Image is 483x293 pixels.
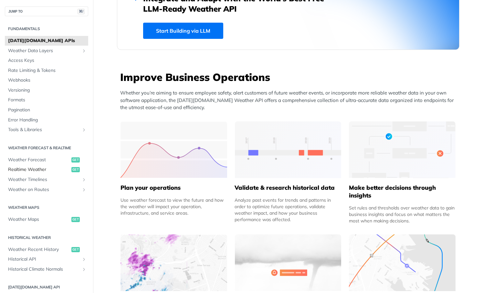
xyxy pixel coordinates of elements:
[5,125,88,135] a: Tools & LibrariesShow subpages for Tools & Libraries
[5,165,88,175] a: Realtime Weatherget
[5,56,88,65] a: Access Keys
[5,26,88,32] h2: Fundamentals
[5,155,88,165] a: Weather Forecastget
[71,167,80,172] span: get
[121,197,227,216] div: Use weather forecast to view the future and how the weather will impact your operation, infrastru...
[8,216,70,223] span: Weather Maps
[5,6,88,16] button: JUMP TO⌘/
[5,175,88,185] a: Weather TimelinesShow subpages for Weather Timelines
[349,234,456,291] img: 994b3d6-mask-group-32x.svg
[5,115,88,125] a: Error Handling
[5,95,88,105] a: Formats
[81,48,87,53] button: Show subpages for Weather Data Layers
[5,75,88,85] a: Webhooks
[5,145,88,151] h2: Weather Forecast & realtime
[8,246,70,253] span: Weather Recent History
[8,117,87,123] span: Error Handling
[5,36,88,46] a: [DATE][DOMAIN_NAME] APIs
[8,67,87,74] span: Rate Limiting & Tokens
[5,46,88,56] a: Weather Data LayersShow subpages for Weather Data Layers
[5,235,88,241] h2: Historical Weather
[71,247,80,252] span: get
[81,127,87,132] button: Show subpages for Tools & Libraries
[8,256,80,263] span: Historical API
[81,187,87,192] button: Show subpages for Weather on Routes
[8,107,87,113] span: Pagination
[71,157,80,163] span: get
[235,121,341,178] img: 13d7ca0-group-496-2.svg
[5,284,88,290] h2: [DATE][DOMAIN_NAME] API
[81,257,87,262] button: Show subpages for Historical API
[8,157,70,163] span: Weather Forecast
[78,9,85,14] span: ⌘/
[235,197,341,223] div: Analyze past events for trends and patterns in order to optimize future operations, validate weat...
[121,234,227,291] img: 4463876-group-4982x.svg
[5,185,88,195] a: Weather on RoutesShow subpages for Weather on Routes
[5,245,88,254] a: Weather Recent Historyget
[121,184,227,192] h5: Plan your operations
[8,127,80,133] span: Tools & Libraries
[349,121,456,178] img: a22d113-group-496-32x.svg
[143,23,223,39] a: Start Building via LLM
[8,166,70,173] span: Realtime Weather
[8,38,87,44] span: [DATE][DOMAIN_NAME] APIs
[8,48,80,54] span: Weather Data Layers
[120,70,459,84] h3: Improve Business Operations
[8,97,87,103] span: Formats
[8,176,80,183] span: Weather Timelines
[5,254,88,264] a: Historical APIShow subpages for Historical API
[5,66,88,75] a: Rate Limiting & Tokens
[5,85,88,95] a: Versioning
[349,184,456,199] h5: Make better decisions through insights
[8,57,87,64] span: Access Keys
[81,177,87,182] button: Show subpages for Weather Timelines
[5,265,88,274] a: Historical Climate NormalsShow subpages for Historical Climate Normals
[5,215,88,224] a: Weather Mapsget
[8,87,87,94] span: Versioning
[81,267,87,272] button: Show subpages for Historical Climate Normals
[5,205,88,210] h2: Weather Maps
[235,184,341,192] h5: Validate & research historical data
[8,266,80,273] span: Historical Climate Normals
[349,205,456,224] div: Set rules and thresholds over weather data to gain business insights and focus on what matters th...
[8,77,87,84] span: Webhooks
[5,105,88,115] a: Pagination
[121,121,227,178] img: 39565e8-group-4962x.svg
[71,217,80,222] span: get
[8,186,80,193] span: Weather on Routes
[120,89,459,111] p: Whether you’re aiming to ensure employee safety, alert customers of future weather events, or inc...
[235,234,341,291] img: 2c0a313-group-496-12x.svg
